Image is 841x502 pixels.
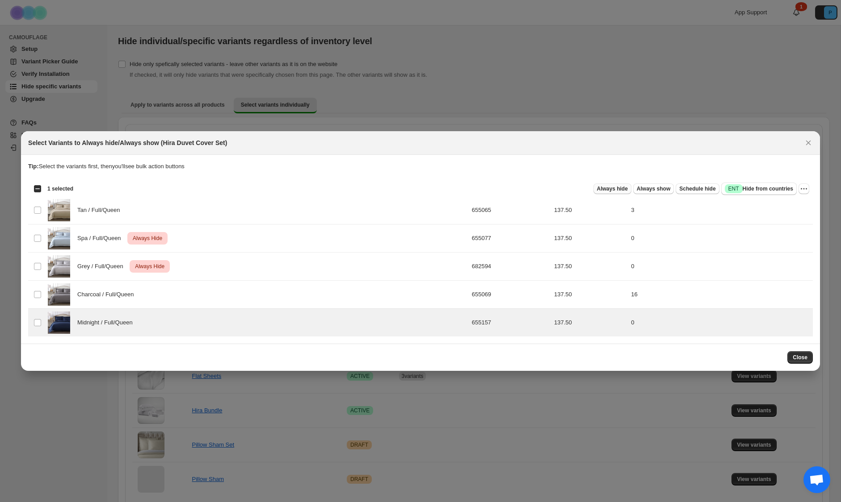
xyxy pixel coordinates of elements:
[48,255,70,278] img: Hira-Duvet-Grey.jpg
[77,262,128,271] span: Grey / Full/Queen
[133,261,166,272] span: Always Hide
[725,184,793,193] span: Hide from countries
[28,163,39,170] strong: Tip:
[47,185,73,192] span: 1 selected
[48,199,70,221] img: Hira-Duvet-Tan.jpg
[77,318,137,327] span: Midnight / Full/Queen
[793,354,807,361] span: Close
[551,224,628,253] td: 137.50
[48,227,70,249] img: Hira-Duvet-Spa.jpg
[28,162,813,171] p: Select the variants first, then you'll see bulk action buttons
[787,351,813,364] button: Close
[469,281,551,309] td: 655069
[131,233,164,244] span: Always Hide
[721,183,797,195] button: SuccessENTHide from countries
[48,283,70,306] img: Hira-Duvet-Charcoal.jpg
[728,185,739,192] span: ENT
[802,137,815,149] button: Close
[469,309,551,337] td: 655157
[593,183,631,194] button: Always hide
[597,185,628,192] span: Always hide
[551,281,628,309] td: 137.50
[633,183,674,194] button: Always show
[799,183,809,194] button: More actions
[77,290,139,299] span: Charcoal / Full/Queen
[628,224,813,253] td: 0
[637,185,670,192] span: Always show
[551,196,628,224] td: 137.50
[679,185,715,192] span: Schedule hide
[551,309,628,337] td: 137.50
[77,234,126,243] span: Spa / Full/Queen
[28,138,227,147] h2: Select Variants to Always hide/Always show (Hira Duvet Cover Set)
[469,196,551,224] td: 655065
[77,206,125,215] span: Tan / Full/Queen
[628,281,813,309] td: 16
[676,183,719,194] button: Schedule hide
[48,311,70,334] img: Hira-Duvet-Midnight.jpg
[551,253,628,281] td: 137.50
[628,196,813,224] td: 3
[628,253,813,281] td: 0
[628,309,813,337] td: 0
[469,253,551,281] td: 682594
[803,466,830,493] div: Open chat
[469,224,551,253] td: 655077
